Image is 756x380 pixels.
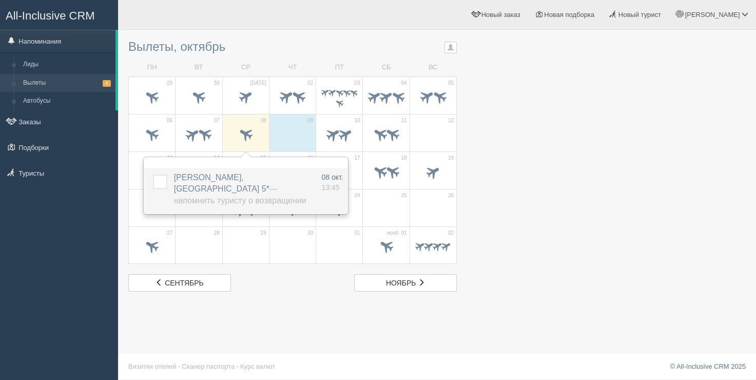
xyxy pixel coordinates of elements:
span: [DATE] [250,80,266,87]
span: 02 [448,230,454,237]
span: Новый заказ [481,11,520,18]
span: нояб. 01 [387,230,407,237]
h3: Вылеты, октябрь [128,40,457,53]
span: сентябрь [165,279,204,287]
span: 26 [448,192,454,199]
span: 02 [307,80,313,87]
span: All-Inclusive CRM [6,9,95,22]
span: 25 [401,192,407,199]
a: Автобусы [18,92,115,110]
a: All-Inclusive CRM [1,1,118,29]
span: 18 [401,155,407,162]
span: · [178,363,180,370]
span: 05 [448,80,454,87]
span: 28 [214,230,219,237]
a: Сканер паспорта [182,363,235,370]
span: 24 [354,192,360,199]
a: Лиды [18,55,115,74]
td: ВС [410,59,456,77]
span: 19 [448,155,454,162]
td: СБ [363,59,410,77]
a: 08 окт. 13:45 [321,172,343,193]
td: ПТ [316,59,363,77]
span: 29 [167,80,172,87]
a: [PERSON_NAME], [GEOGRAPHIC_DATA] 5*— Напомнить туристу о возвращении [174,173,306,205]
span: [PERSON_NAME] [685,11,740,18]
span: 08 [261,117,266,124]
a: сентябрь [128,274,231,292]
td: ЧТ [269,59,316,77]
span: 06 [167,117,172,124]
span: 30 [214,80,219,87]
td: ПН [129,59,176,77]
span: [PERSON_NAME], [GEOGRAPHIC_DATA] 5* [174,173,306,205]
span: 04 [401,80,407,87]
span: Новая подборка [544,11,594,18]
a: Курс валют [240,363,275,370]
a: Вылеты1 [18,74,115,92]
a: ноябрь [354,274,457,292]
span: ноябрь [386,279,416,287]
span: 09 [307,117,313,124]
span: 12 [448,117,454,124]
span: 08 окт. [321,173,343,181]
span: 11 [401,117,407,124]
span: 07 [214,117,219,124]
span: 03 [354,80,360,87]
span: 1 [103,80,111,87]
td: ВТ [176,59,222,77]
span: 10 [354,117,360,124]
span: 15 [261,155,266,162]
span: 16 [307,155,313,162]
a: Визитки отелей [128,363,176,370]
span: 27 [167,230,172,237]
span: 29 [261,230,266,237]
a: © All-Inclusive CRM 2025 [670,363,746,370]
span: 14 [214,155,219,162]
span: 31 [354,230,360,237]
span: · [237,363,239,370]
span: 17 [354,155,360,162]
span: 13:45 [321,183,339,192]
span: Новый турист [618,11,661,18]
span: 30 [307,230,313,237]
span: 13 [167,155,172,162]
td: СР [222,59,269,77]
